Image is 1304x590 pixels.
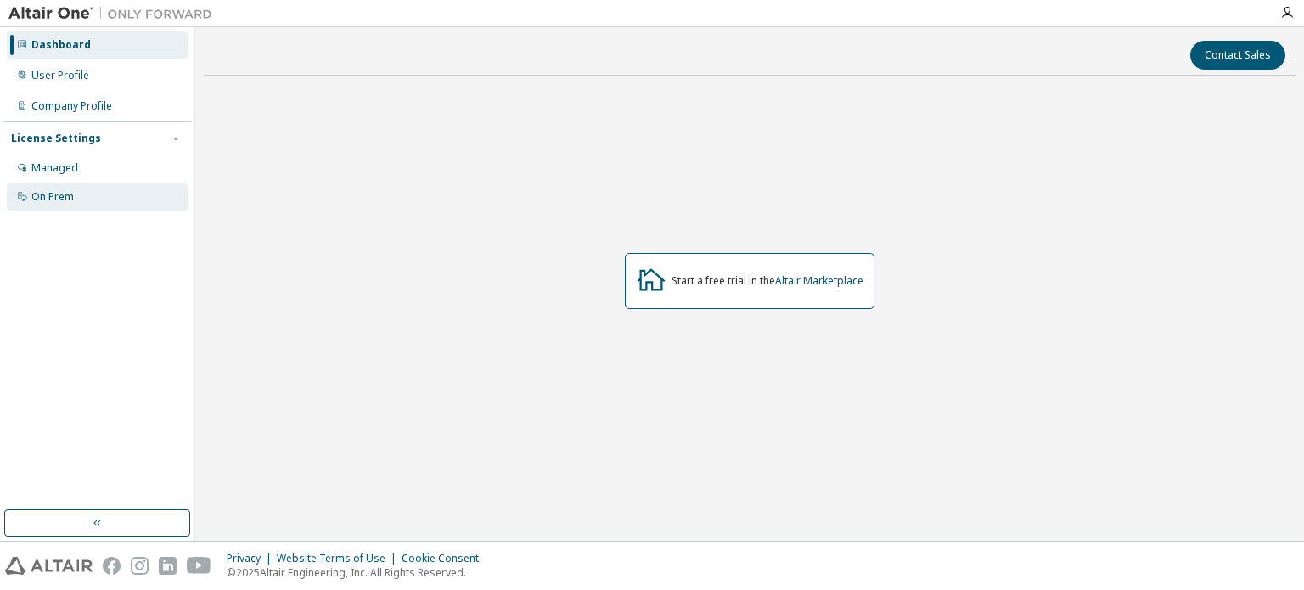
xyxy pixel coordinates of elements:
[402,552,489,565] div: Cookie Consent
[159,557,177,575] img: linkedin.svg
[227,552,277,565] div: Privacy
[31,161,78,175] div: Managed
[31,99,112,113] div: Company Profile
[8,5,221,22] img: Altair One
[31,190,74,204] div: On Prem
[11,132,101,145] div: License Settings
[187,557,211,575] img: youtube.svg
[227,565,489,580] p: © 2025 Altair Engineering, Inc. All Rights Reserved.
[131,557,149,575] img: instagram.svg
[775,273,863,288] a: Altair Marketplace
[103,557,121,575] img: facebook.svg
[5,557,93,575] img: altair_logo.svg
[672,274,863,288] div: Start a free trial in the
[31,69,89,82] div: User Profile
[31,38,91,52] div: Dashboard
[1190,41,1285,70] button: Contact Sales
[277,552,402,565] div: Website Terms of Use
